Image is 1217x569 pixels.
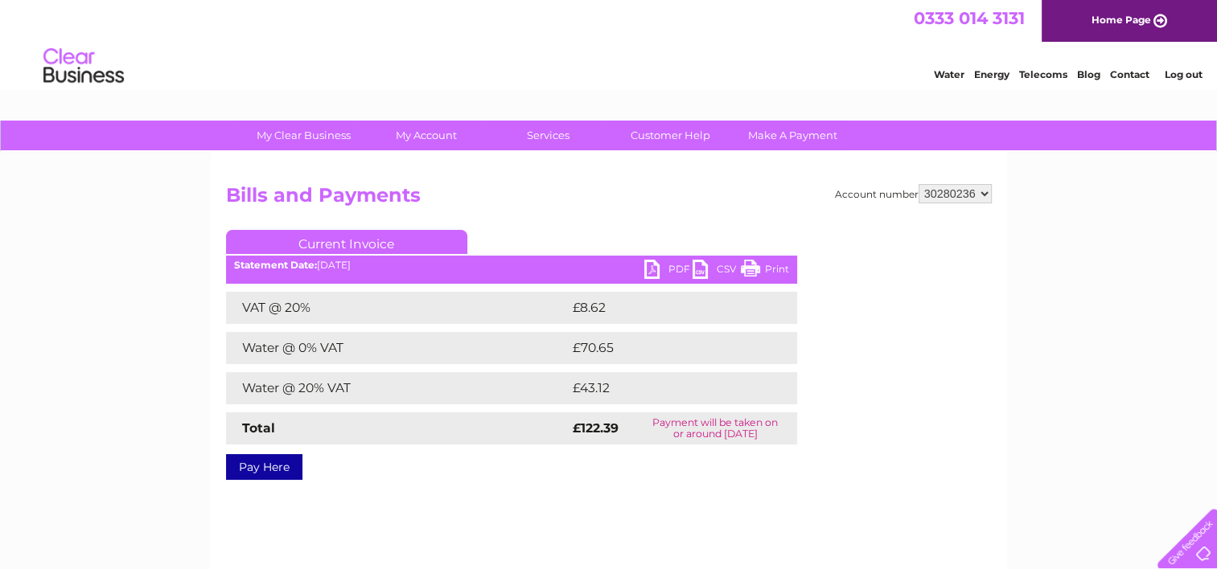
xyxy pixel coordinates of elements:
[1077,68,1100,80] a: Blog
[974,68,1009,80] a: Energy
[1164,68,1202,80] a: Log out
[226,372,569,404] td: Water @ 20% VAT
[835,184,992,203] div: Account number
[934,68,964,80] a: Water
[226,454,302,480] a: Pay Here
[573,420,619,436] strong: £122.39
[569,332,765,364] td: £70.65
[360,121,492,150] a: My Account
[569,372,763,404] td: £43.12
[569,292,759,324] td: £8.62
[644,260,693,283] a: PDF
[482,121,615,150] a: Services
[43,42,125,91] img: logo.png
[634,412,796,444] td: Payment will be taken on or around [DATE]
[226,260,797,271] div: [DATE]
[229,9,989,78] div: Clear Business is a trading name of Verastar Limited (registered in [GEOGRAPHIC_DATA] No. 3667643...
[1019,68,1067,80] a: Telecoms
[914,8,1025,28] a: 0333 014 3131
[1110,68,1149,80] a: Contact
[226,184,992,215] h2: Bills and Payments
[741,260,789,283] a: Print
[604,121,737,150] a: Customer Help
[693,260,741,283] a: CSV
[226,230,467,254] a: Current Invoice
[726,121,859,150] a: Make A Payment
[242,420,275,436] strong: Total
[226,292,569,324] td: VAT @ 20%
[226,332,569,364] td: Water @ 0% VAT
[234,259,317,271] b: Statement Date:
[237,121,370,150] a: My Clear Business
